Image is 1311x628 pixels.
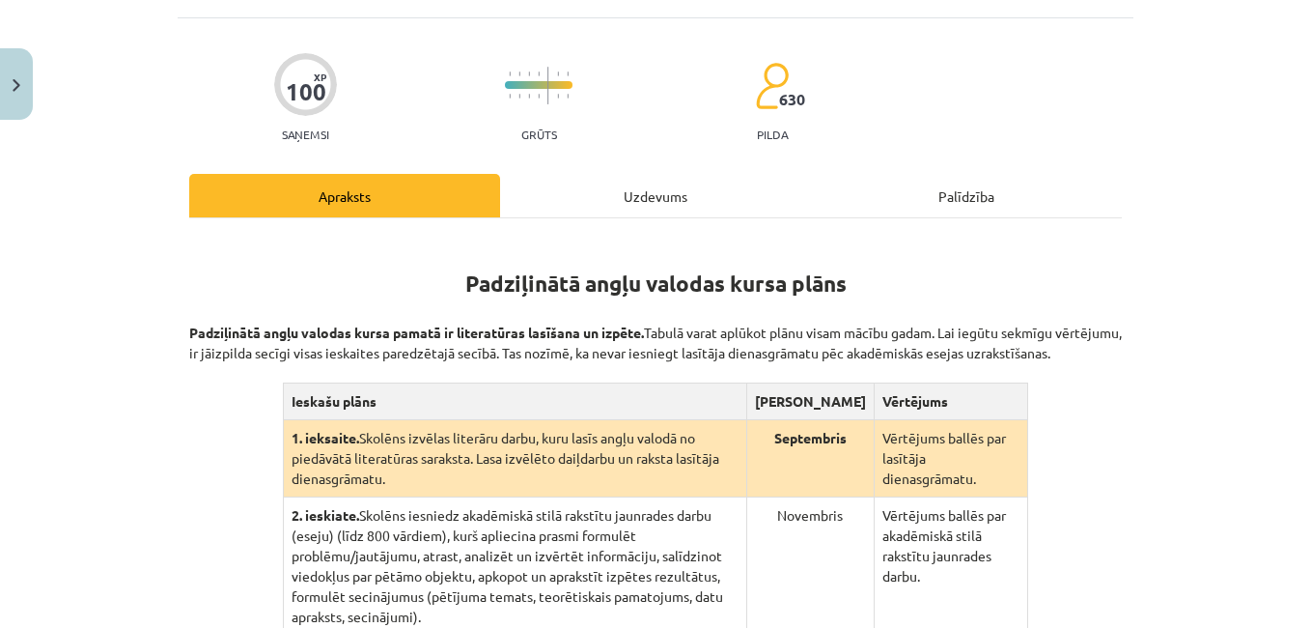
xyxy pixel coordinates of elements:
[518,94,520,99] img: icon-short-line-57e1e144782c952c97e751825c79c345078a6d821885a25fce030b3d8c18986b.svg
[528,71,530,76] img: icon-short-line-57e1e144782c952c97e751825c79c345078a6d821885a25fce030b3d8c18986b.svg
[567,94,569,99] img: icon-short-line-57e1e144782c952c97e751825c79c345078a6d821885a25fce030b3d8c18986b.svg
[509,71,511,76] img: icon-short-line-57e1e144782c952c97e751825c79c345078a6d821885a25fce030b3d8c18986b.svg
[189,174,500,217] div: Apraksts
[500,174,811,217] div: Uzdevums
[755,62,789,110] img: students-c634bb4e5e11cddfef0936a35e636f08e4e9abd3cc4e673bd6f9a4125e45ecb1.svg
[521,128,557,141] p: Grūts
[774,429,847,446] strong: Septembris
[189,324,644,341] strong: Padziļinātā angļu valodas kursa pamatā ir literatūras lasīšana un izpēte.
[189,302,1122,363] p: Tabulā varat aplūkot plānu visam mācību gadam. Lai iegūtu sekmīgu vērtējumu, ir jāizpilda secīgi ...
[283,384,746,420] th: Ieskašu plāns
[557,71,559,76] img: icon-short-line-57e1e144782c952c97e751825c79c345078a6d821885a25fce030b3d8c18986b.svg
[528,94,530,99] img: icon-short-line-57e1e144782c952c97e751825c79c345078a6d821885a25fce030b3d8c18986b.svg
[547,67,549,104] img: icon-long-line-d9ea69661e0d244f92f715978eff75569469978d946b2353a9bb055b3ed8787d.svg
[509,94,511,99] img: icon-short-line-57e1e144782c952c97e751825c79c345078a6d821885a25fce030b3d8c18986b.svg
[811,174,1122,217] div: Palīdzība
[292,429,359,446] strong: 1. ieksaite.
[283,420,746,498] td: Skolēns izvēlas literāru darbu, kuru lasīs angļu valodā no piedāvātā literatūras saraksta. Lasa i...
[538,71,540,76] img: icon-short-line-57e1e144782c952c97e751825c79c345078a6d821885a25fce030b3d8c18986b.svg
[746,384,874,420] th: [PERSON_NAME]
[557,94,559,99] img: icon-short-line-57e1e144782c952c97e751825c79c345078a6d821885a25fce030b3d8c18986b.svg
[538,94,540,99] img: icon-short-line-57e1e144782c952c97e751825c79c345078a6d821885a25fce030b3d8c18986b.svg
[286,78,326,105] div: 100
[779,91,805,108] span: 630
[465,270,847,298] strong: Padziļinātā angļu valodas kursa plāns
[314,71,326,82] span: XP
[13,79,20,92] img: icon-close-lesson-0947bae3869378f0d4975bcd49f059093ad1ed9edebbc8119c70593378902aed.svg
[874,420,1027,498] td: Vērtējums ballēs par lasītāja dienasgrāmatu.
[518,71,520,76] img: icon-short-line-57e1e144782c952c97e751825c79c345078a6d821885a25fce030b3d8c18986b.svg
[874,384,1027,420] th: Vērtējums
[292,506,359,524] strong: 2. ieskiate.
[757,128,788,141] p: pilda
[567,71,569,76] img: icon-short-line-57e1e144782c952c97e751825c79c345078a6d821885a25fce030b3d8c18986b.svg
[274,128,337,141] p: Saņemsi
